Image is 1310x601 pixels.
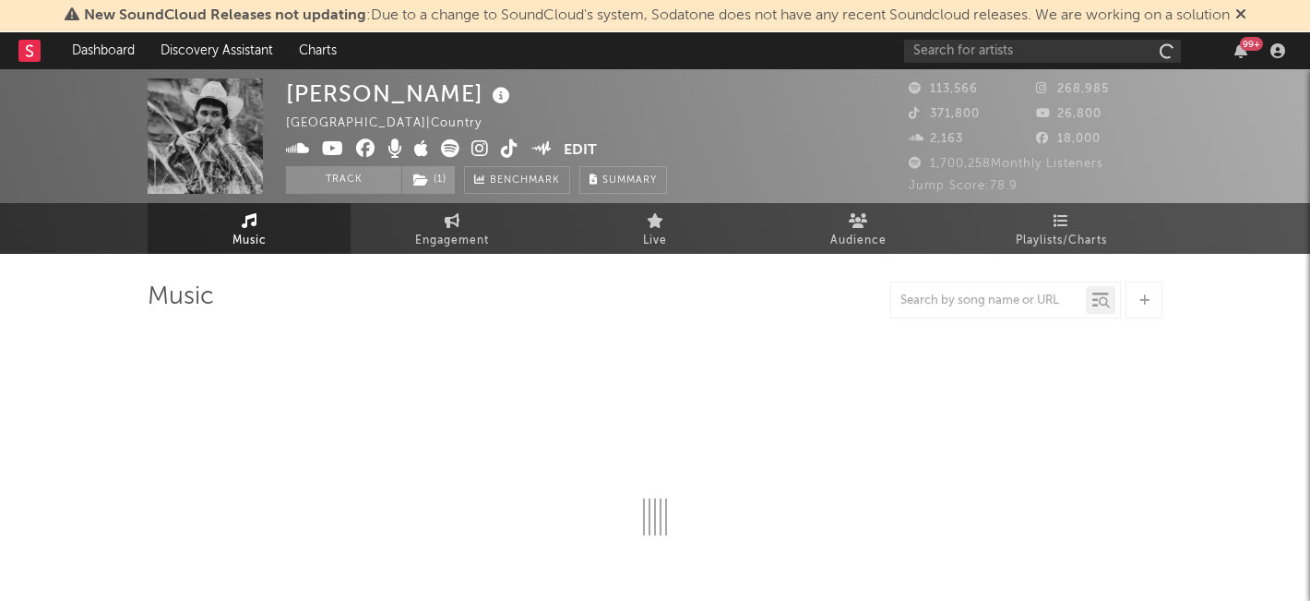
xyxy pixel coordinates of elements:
a: Charts [286,32,350,69]
span: Live [643,230,667,252]
span: Summary [602,175,657,186]
span: 1,700,258 Monthly Listeners [909,158,1103,170]
a: Benchmark [464,166,570,194]
span: Music [232,230,267,252]
span: ( 1 ) [401,166,456,194]
a: Music [148,203,351,254]
a: Audience [756,203,959,254]
span: Playlists/Charts [1016,230,1107,252]
button: Track [286,166,401,194]
span: 113,566 [909,83,978,95]
span: 26,800 [1036,108,1102,120]
span: 2,163 [909,133,963,145]
div: [PERSON_NAME] [286,78,515,109]
span: Dismiss [1235,8,1246,23]
span: 371,800 [909,108,980,120]
span: Benchmark [490,170,560,192]
span: 18,000 [1036,133,1101,145]
div: 99 + [1240,37,1263,51]
input: Search for artists [904,40,1181,63]
button: (1) [402,166,455,194]
button: Summary [579,166,667,194]
button: 99+ [1234,43,1247,58]
div: [GEOGRAPHIC_DATA] | Country [286,113,503,135]
span: 268,985 [1036,83,1109,95]
a: Engagement [351,203,554,254]
button: Edit [564,139,597,162]
a: Discovery Assistant [148,32,286,69]
a: Playlists/Charts [959,203,1162,254]
input: Search by song name or URL [891,294,1086,308]
span: Jump Score: 78.9 [909,180,1018,192]
a: Live [554,203,756,254]
span: : Due to a change to SoundCloud's system, Sodatone does not have any recent Soundcloud releases. ... [84,8,1230,23]
span: Engagement [415,230,489,252]
span: New SoundCloud Releases not updating [84,8,366,23]
a: Dashboard [59,32,148,69]
span: Audience [830,230,887,252]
